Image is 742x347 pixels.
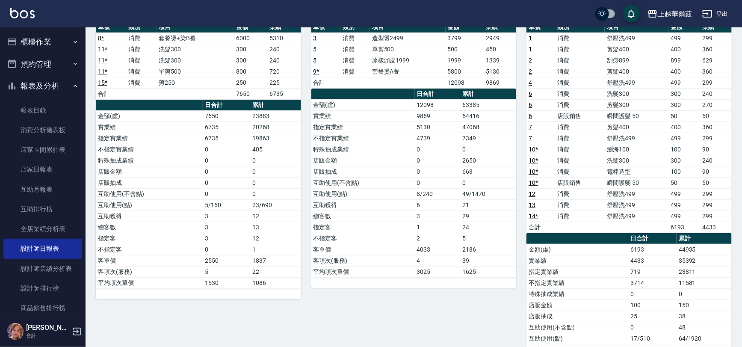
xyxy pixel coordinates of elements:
td: 24 [460,222,516,233]
td: 23/690 [250,199,301,211]
td: 冰樣頭皮1999 [370,55,446,66]
td: 0 [415,166,461,177]
td: 剪髮300 [605,99,668,110]
td: 240 [700,88,732,99]
td: 不指定實業績 [96,144,203,155]
td: 特殊抽成業績 [96,155,203,166]
a: 店家區間累計表 [3,140,82,160]
td: 消費 [555,166,605,177]
td: 平均項次單價 [311,266,415,277]
button: 登出 [699,6,732,22]
td: 38 [677,311,732,322]
td: 消費 [126,66,157,77]
th: 累計 [460,89,516,100]
td: 消費 [555,199,605,211]
td: 單剪500 [157,66,234,77]
td: 3 [415,211,461,222]
td: 消費 [555,144,605,155]
td: 不指定客 [311,233,415,244]
td: 指定實業績 [526,266,628,277]
td: 4739 [415,133,461,144]
td: 洗髮300 [605,88,668,99]
td: 225 [267,77,301,88]
td: 2949 [484,33,517,44]
td: 240 [267,55,301,66]
td: 消費 [555,155,605,166]
td: 互助使用(點) [311,188,415,199]
td: 0 [415,155,461,166]
td: 消費 [555,133,605,144]
td: 0 [203,177,250,188]
td: 單剪500 [370,44,446,55]
td: 消費 [340,55,370,66]
a: 報表目錄 [3,101,82,120]
td: 3799 [446,33,484,44]
td: 實業績 [96,122,203,133]
td: 4033 [415,244,461,255]
a: 6 [529,113,532,119]
td: 套餐燙A餐 [370,66,446,77]
td: 客項次(服務) [311,255,415,266]
td: 5 [460,233,516,244]
td: 7650 [234,88,267,99]
td: 250 [234,77,267,88]
table: a dense table [526,22,732,233]
td: 0 [250,166,301,177]
td: 1 [250,244,301,255]
td: 舒壓洗499 [605,188,668,199]
td: 7650 [203,110,250,122]
td: 300 [668,88,700,99]
a: 消費分析儀表板 [3,120,82,140]
td: 50 [700,110,732,122]
a: 設計師業績分析表 [3,259,82,279]
td: 洗髮300 [157,44,234,55]
td: 12098 [446,77,484,88]
td: 23883 [250,110,301,122]
td: 300 [668,99,700,110]
td: 店販金額 [96,166,203,177]
td: 47068 [460,122,516,133]
td: 套餐燙+染B餐 [157,33,234,44]
td: 9869 [415,110,461,122]
td: 4 [415,255,461,266]
td: 100 [668,144,700,155]
td: 400 [668,66,700,77]
td: 100 [628,300,677,311]
td: 6735 [203,133,250,144]
td: 299 [700,133,732,144]
a: 3 [313,35,317,42]
td: 5310 [267,33,301,44]
a: 12 [529,190,535,197]
a: 1 [529,46,532,53]
td: 電棒造型 [605,166,668,177]
td: 9869 [484,77,517,88]
td: 299 [700,77,732,88]
th: 日合計 [628,233,677,244]
td: 不指定客 [96,244,203,255]
td: 3 [203,222,250,233]
a: 全店業績分析表 [3,219,82,239]
td: 3 [203,211,250,222]
td: 合計 [311,77,341,88]
td: 客單價 [311,244,415,255]
img: Logo [10,8,35,18]
td: 金額(虛) [526,244,628,255]
td: 299 [700,33,732,44]
td: 6 [415,199,461,211]
td: 消費 [126,33,157,44]
td: 實業績 [526,255,628,266]
td: 消費 [555,99,605,110]
td: 消費 [340,33,370,44]
td: 合計 [96,88,126,99]
td: 300 [234,44,267,55]
td: 4433 [700,222,732,233]
td: 12098 [415,99,461,110]
td: 金額(虛) [96,110,203,122]
h5: [PERSON_NAME] [26,323,70,332]
td: 店販金額 [526,300,628,311]
td: 29 [460,211,516,222]
td: 0 [203,144,250,155]
td: 0 [203,155,250,166]
td: 629 [700,55,732,66]
a: 設計師日報表 [3,239,82,258]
